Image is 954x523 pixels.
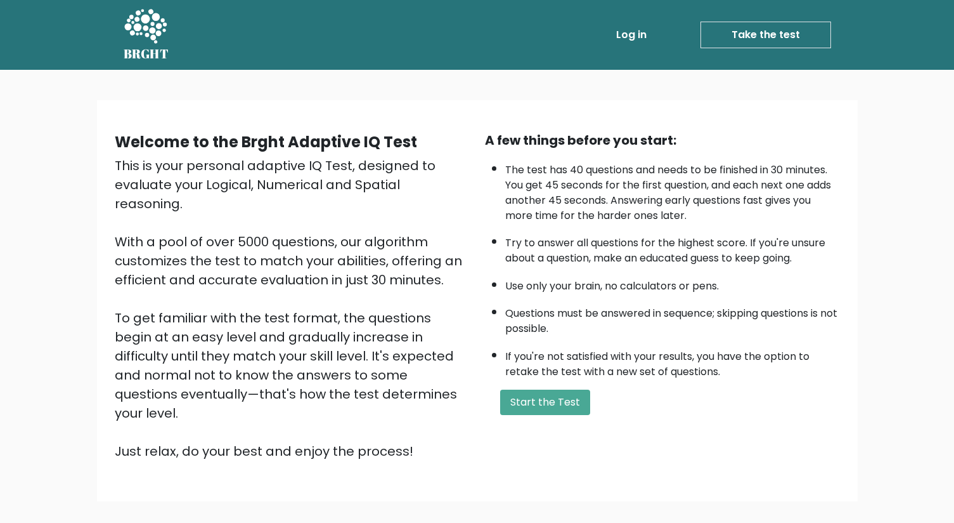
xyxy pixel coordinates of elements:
a: BRGHT [124,5,169,65]
a: Log in [611,22,652,48]
button: Start the Test [500,390,590,415]
div: This is your personal adaptive IQ Test, designed to evaluate your Logical, Numerical and Spatial ... [115,156,470,461]
li: If you're not satisfied with your results, you have the option to retake the test with a new set ... [505,343,840,380]
h5: BRGHT [124,46,169,62]
li: The test has 40 questions and needs to be finished in 30 minutes. You get 45 seconds for the firs... [505,156,840,223]
div: A few things before you start: [485,131,840,150]
b: Welcome to the Brght Adaptive IQ Test [115,131,417,152]
li: Try to answer all questions for the highest score. If you're unsure about a question, make an edu... [505,229,840,266]
li: Questions must be answered in sequence; skipping questions is not possible. [505,300,840,336]
li: Use only your brain, no calculators or pens. [505,272,840,294]
a: Take the test [700,22,831,48]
